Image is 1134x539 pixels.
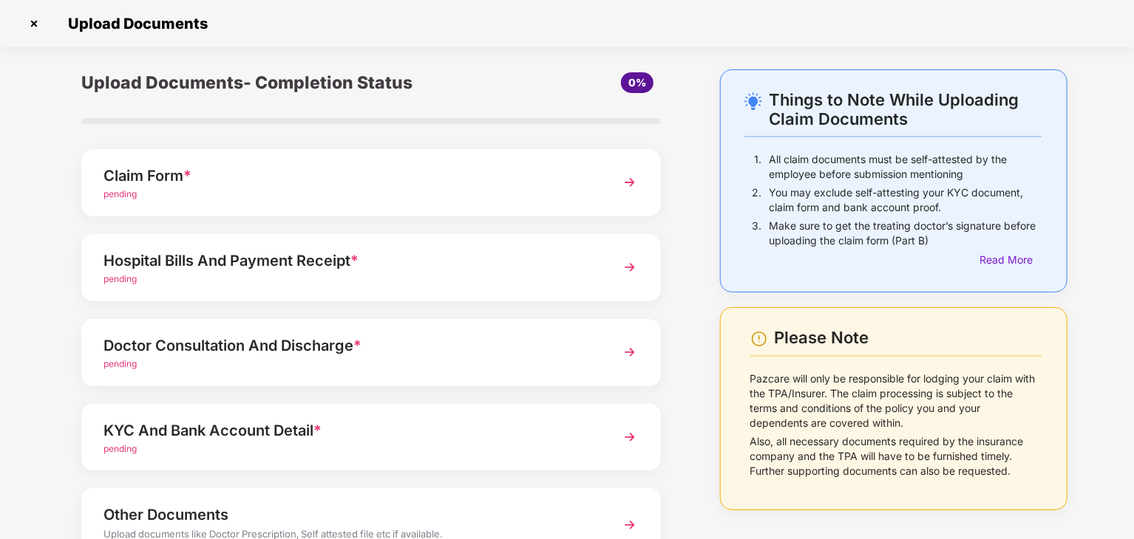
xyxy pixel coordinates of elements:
div: Doctor Consultation And Discharge [103,334,594,357]
img: svg+xml;base64,PHN2ZyB4bWxucz0iaHR0cDovL3d3dy53My5vcmcvMjAwMC9zdmciIHdpZHRoPSIyNC4wOTMiIGhlaWdodD... [744,92,762,110]
img: svg+xml;base64,PHN2ZyBpZD0iTmV4dCIgeG1sbnM9Imh0dHA6Ly93d3cudzMub3JnLzIwMDAvc3ZnIiB3aWR0aD0iMzYiIG... [617,254,643,281]
span: pending [103,273,137,284]
span: pending [103,443,137,454]
span: Upload Documents [53,15,215,32]
p: Make sure to get the treating doctor’s signature before uploading the claim form (Part B) [769,219,1042,248]
img: svg+xml;base64,PHN2ZyBpZD0iTmV4dCIgeG1sbnM9Imh0dHA6Ly93d3cudzMub3JnLzIwMDAvc3ZnIiB3aWR0aD0iMzYiIG... [617,512,643,538]
div: Read More [979,252,1042,268]
p: You may exclude self-attesting your KYC document, claim form and bank account proof. [769,185,1042,215]
div: KYC And Bank Account Detail [103,419,594,442]
div: Hospital Bills And Payment Receipt [103,249,594,272]
p: 1. [754,152,761,182]
div: Claim Form [103,164,594,188]
img: svg+xml;base64,PHN2ZyBpZD0iTmV4dCIgeG1sbnM9Imh0dHA6Ly93d3cudzMub3JnLzIwMDAvc3ZnIiB3aWR0aD0iMzYiIG... [617,339,643,365]
img: svg+xml;base64,PHN2ZyBpZD0iQ3Jvc3MtMzJ4MzIiIHhtbG5zPSJodHRwOi8vd3d3LnczLm9yZy8yMDAwL3N2ZyIgd2lkdG... [22,12,46,35]
p: 3. [752,219,761,248]
span: 0% [628,76,646,89]
div: Upload Documents- Completion Status [81,69,467,96]
div: Things to Note While Uploading Claim Documents [769,90,1042,128]
p: Pazcare will only be responsible for lodging your claim with the TPA/Insurer. The claim processin... [750,371,1042,430]
p: All claim documents must be self-attested by the employee before submission mentioning [769,152,1042,182]
span: pending [103,358,137,369]
img: svg+xml;base64,PHN2ZyBpZD0iV2FybmluZ18tXzI0eDI0IiBkYXRhLW5hbWU9Ildhcm5pbmcgLSAyNHgyNCIgeG1sbnM9Im... [750,330,768,348]
img: svg+xml;base64,PHN2ZyBpZD0iTmV4dCIgeG1sbnM9Imh0dHA6Ly93d3cudzMub3JnLzIwMDAvc3ZnIiB3aWR0aD0iMzYiIG... [617,424,643,450]
p: Also, all necessary documents required by the insurance company and the TPA will have to be furni... [750,434,1042,478]
img: svg+xml;base64,PHN2ZyBpZD0iTmV4dCIgeG1sbnM9Imh0dHA6Ly93d3cudzMub3JnLzIwMDAvc3ZnIiB3aWR0aD0iMzYiIG... [617,169,643,196]
div: Other Documents [103,503,594,526]
span: pending [103,188,137,199]
div: Please Note [775,328,1042,348]
p: 2. [752,185,761,215]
